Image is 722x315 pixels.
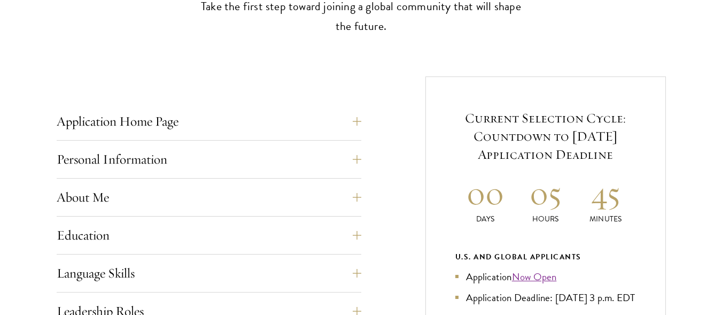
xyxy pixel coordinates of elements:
h2: 45 [576,173,636,213]
button: Application Home Page [57,109,361,134]
button: Language Skills [57,260,361,286]
p: Hours [515,213,576,225]
h2: 05 [515,173,576,213]
button: About Me [57,185,361,210]
button: Personal Information [57,147,361,172]
p: Minutes [576,213,636,225]
h5: Current Selection Cycle: Countdown to [DATE] Application Deadline [455,109,636,164]
p: Days [455,213,516,225]
h2: 00 [455,173,516,213]
li: Application [455,269,636,285]
div: U.S. and Global Applicants [455,250,636,264]
button: Education [57,222,361,248]
a: Now Open [512,269,557,285]
li: Application Deadline: [DATE] 3 p.m. EDT [455,290,636,305]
